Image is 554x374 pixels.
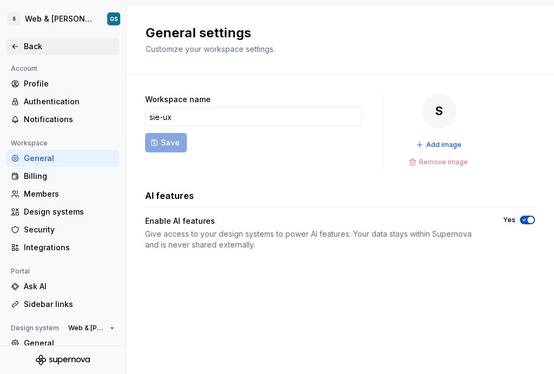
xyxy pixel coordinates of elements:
[24,78,115,89] div: Profile
[6,322,63,335] div: Design system
[6,185,119,203] a: Members
[503,216,516,224] label: Yes
[24,242,115,253] div: Integrations
[146,44,275,54] span: Customize your workspace settings.
[36,355,90,365] svg: Supernova Logo
[145,94,211,105] label: Workspace name
[24,114,115,125] div: Notifications
[25,14,94,24] div: Web & [PERSON_NAME] Systems
[24,171,115,182] div: Billing
[145,216,484,226] div: Enable AI features
[6,111,119,128] a: Notifications
[2,7,123,31] button: SWeb & [PERSON_NAME] SystemsGS
[6,296,119,313] a: Sidebar links
[413,137,466,152] button: Add image
[6,278,119,295] a: Ask AI
[68,324,106,332] span: Web & [PERSON_NAME] Systems
[145,229,484,250] div: Give access to your design systems to power AI features. Your data stays within Supernova and is ...
[6,38,119,55] a: Back
[146,24,275,42] h2: General settings
[6,335,119,352] a: General
[24,206,115,217] div: Design systems
[6,168,119,185] a: Billing
[426,141,461,149] span: Add image
[6,239,119,256] a: Integrations
[8,12,21,25] div: S
[110,15,118,23] div: GS
[6,203,119,221] a: Design systems
[6,93,119,110] a: Authentication
[24,281,115,292] div: Ask AI
[24,299,115,310] div: Sidebar links
[6,62,42,75] div: Account
[24,96,115,107] div: Authentication
[24,153,115,164] div: General
[24,41,115,52] div: Back
[6,137,52,150] div: Workspace
[24,224,115,235] div: Security
[6,150,119,167] a: General
[24,338,115,349] div: General
[145,189,194,202] h3: AI features
[422,94,457,129] div: S
[24,189,115,199] div: Members
[6,75,119,92] a: Profile
[6,265,34,278] div: Portal
[6,221,119,238] a: Security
